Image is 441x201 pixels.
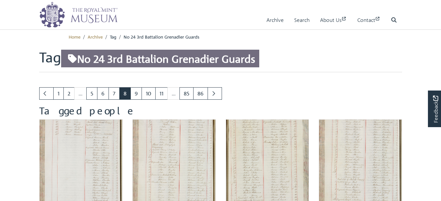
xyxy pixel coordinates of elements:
a: About Us [320,11,347,29]
h2: Tagged people [39,105,402,117]
span: No 24 3rd Battalion Grenadier Guards [61,50,260,68]
a: Home [69,34,80,40]
a: Goto page 11 [155,87,168,100]
a: Goto page 9 [130,87,142,100]
h1: Tag [39,49,402,72]
a: Goto page 86 [193,87,208,100]
img: logo_wide.png [39,2,118,28]
a: Next page [208,87,222,100]
a: Archive [266,11,284,29]
a: Contact [357,11,381,29]
span: Goto page 8 [119,87,131,100]
span: Feedback [432,95,439,123]
a: Search [294,11,310,29]
a: Goto page 6 [97,87,109,100]
a: Would you like to provide feedback? [428,91,441,127]
a: Archive [88,34,103,40]
a: Goto page 10 [142,87,156,100]
a: Goto page 2 [63,87,75,100]
span: Tag [110,34,116,40]
a: Goto page 5 [86,87,97,100]
a: Goto page 85 [179,87,194,100]
nav: pagination [39,87,402,100]
a: Goto page 7 [109,87,120,100]
span: No 24 3rd Battalion Grenadier Guards [124,34,199,40]
a: Previous page [39,87,54,100]
a: Goto page 1 [53,87,64,100]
